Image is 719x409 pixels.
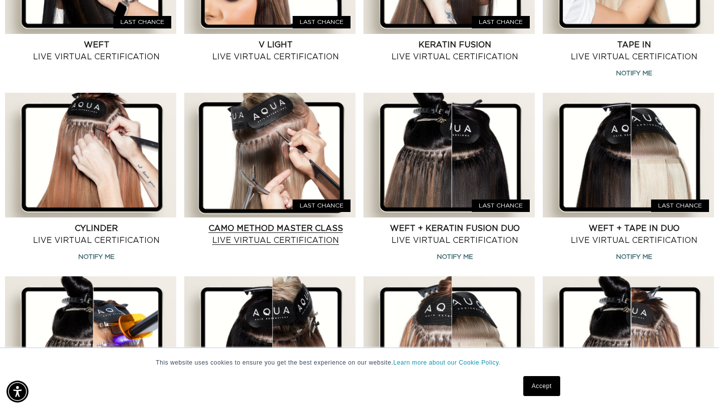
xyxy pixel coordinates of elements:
a: Weft + Keratin Fusion Duo Live Virtual Certification [375,222,535,246]
a: Accept [523,376,560,396]
a: Weft Live Virtual Certification [16,39,176,63]
p: This website uses cookies to ensure you get the best experience on our website. [156,358,563,367]
a: CAMO Method Master Class Live Virtual Certification [196,222,356,246]
a: V Light Live Virtual Certification [196,39,356,63]
a: Tape In Live Virtual Certification [554,39,714,63]
a: Keratin Fusion Live Virtual Certification [375,39,535,63]
a: Cylinder Live Virtual Certification [16,222,176,246]
div: Accessibility Menu [6,381,28,403]
iframe: Chat Widget [669,361,719,409]
a: Learn more about our Cookie Policy. [393,359,501,366]
a: Weft + Tape in Duo Live Virtual Certification [554,222,714,246]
